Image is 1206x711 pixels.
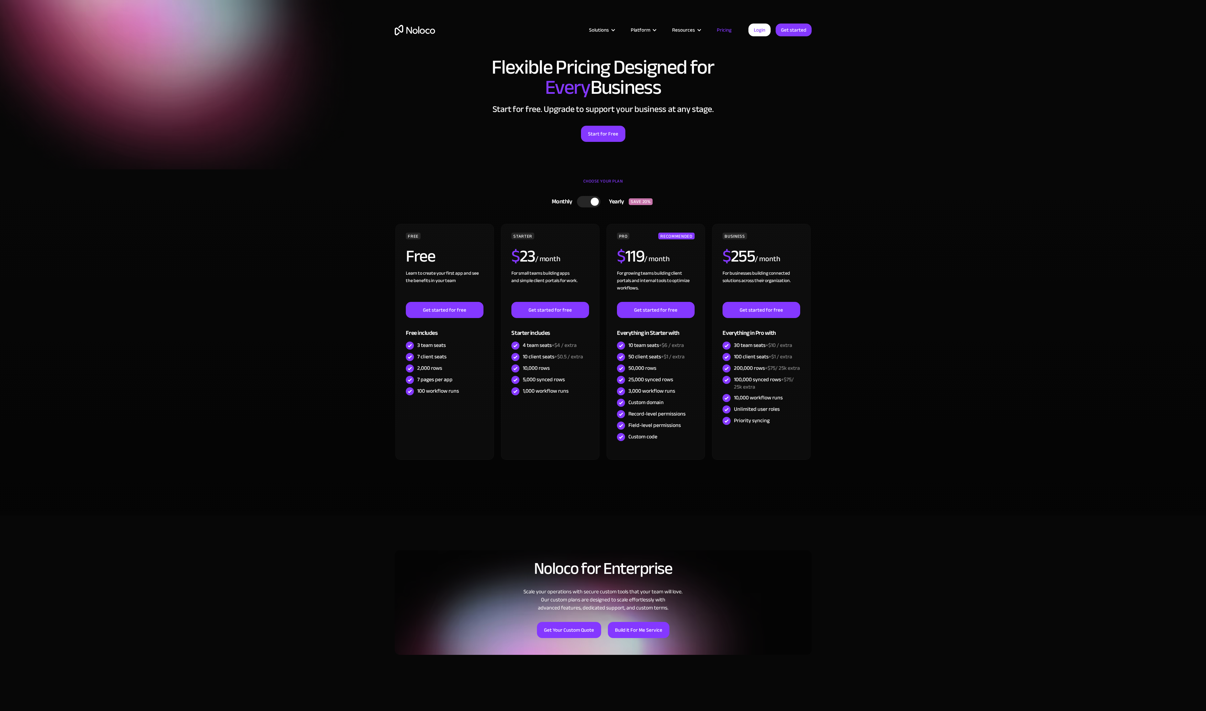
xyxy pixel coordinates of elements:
div: 30 team seats [734,342,792,349]
div: 1,000 workflow runs [523,387,569,395]
h2: Noloco for Enterprise [395,559,812,578]
div: Learn to create your first app and see the benefits in your team ‍ [406,270,483,302]
div: Platform [631,26,650,34]
span: +$0.5 / extra [554,352,583,362]
div: Starter includes [511,318,589,340]
div: 50,000 rows [628,364,656,372]
div: 100,000 synced rows [734,376,800,391]
div: Free includes [406,318,483,340]
div: FREE [406,233,421,239]
a: Get started [776,24,812,36]
a: Get started for free [723,302,800,318]
div: SAVE 20% [629,198,653,205]
div: 10,000 rows [523,364,550,372]
div: 5,000 synced rows [523,376,565,383]
a: Pricing [708,26,740,34]
a: Start for Free [581,126,625,142]
div: 100 client seats [734,353,792,360]
div: 200,000 rows [734,364,800,372]
span: +$75/ 25k extra [734,374,794,392]
div: Solutions [589,26,609,34]
div: 100 workflow runs [417,387,459,395]
div: / month [644,254,669,265]
div: 10 team seats [628,342,684,349]
div: 7 client seats [417,353,446,360]
div: CHOOSE YOUR PLAN [395,176,812,193]
span: $ [511,240,520,272]
div: / month [755,254,780,265]
div: Solutions [581,26,622,34]
div: 50 client seats [628,353,685,360]
div: Custom code [628,433,657,440]
span: +$10 / extra [766,340,792,350]
div: 10,000 workflow runs [734,394,783,401]
div: 25,000 synced rows [628,376,673,383]
span: Every [545,69,590,106]
h2: 23 [511,248,535,265]
span: +$75/ 25k extra [765,363,800,373]
div: For small teams building apps and simple client portals for work. ‍ [511,270,589,302]
div: Everything in Pro with [723,318,800,340]
a: Get started for free [511,302,589,318]
h2: 255 [723,248,755,265]
div: / month [535,254,560,265]
span: +$1 / extra [769,352,792,362]
div: Scale your operations with secure custom tools that your team will love. Our custom plans are des... [395,588,812,612]
div: Record-level permissions [628,410,686,418]
div: Priority syncing [734,417,770,424]
div: 4 team seats [523,342,577,349]
div: Unlimited user roles [734,405,780,413]
a: home [395,25,435,35]
div: PRO [617,233,629,239]
div: 3,000 workflow runs [628,387,675,395]
a: Get started for free [617,302,694,318]
span: $ [723,240,731,272]
h1: Flexible Pricing Designed for Business [395,57,812,97]
span: +$6 / extra [659,340,684,350]
h2: Free [406,248,435,265]
a: Get Your Custom Quote [537,622,601,638]
div: Custom domain [628,399,664,406]
div: Field-level permissions [628,422,681,429]
h2: 119 [617,248,644,265]
div: 2,000 rows [417,364,442,372]
div: Platform [622,26,664,34]
div: For businesses building connected solutions across their organization. ‍ [723,270,800,302]
span: $ [617,240,625,272]
a: Login [748,24,771,36]
div: Resources [664,26,708,34]
a: Get started for free [406,302,483,318]
div: Yearly [600,197,629,207]
div: 10 client seats [523,353,583,360]
div: 3 team seats [417,342,446,349]
div: For growing teams building client portals and internal tools to optimize workflows. [617,270,694,302]
div: STARTER [511,233,534,239]
div: 7 pages per app [417,376,453,383]
div: Resources [672,26,695,34]
div: Monthly [543,197,577,207]
a: Build it For Me Service [608,622,669,638]
div: RECOMMENDED [658,233,694,239]
h2: Start for free. Upgrade to support your business at any stage. [395,104,812,114]
div: Everything in Starter with [617,318,694,340]
span: +$4 / extra [552,340,577,350]
span: +$1 / extra [661,352,685,362]
div: BUSINESS [723,233,747,239]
